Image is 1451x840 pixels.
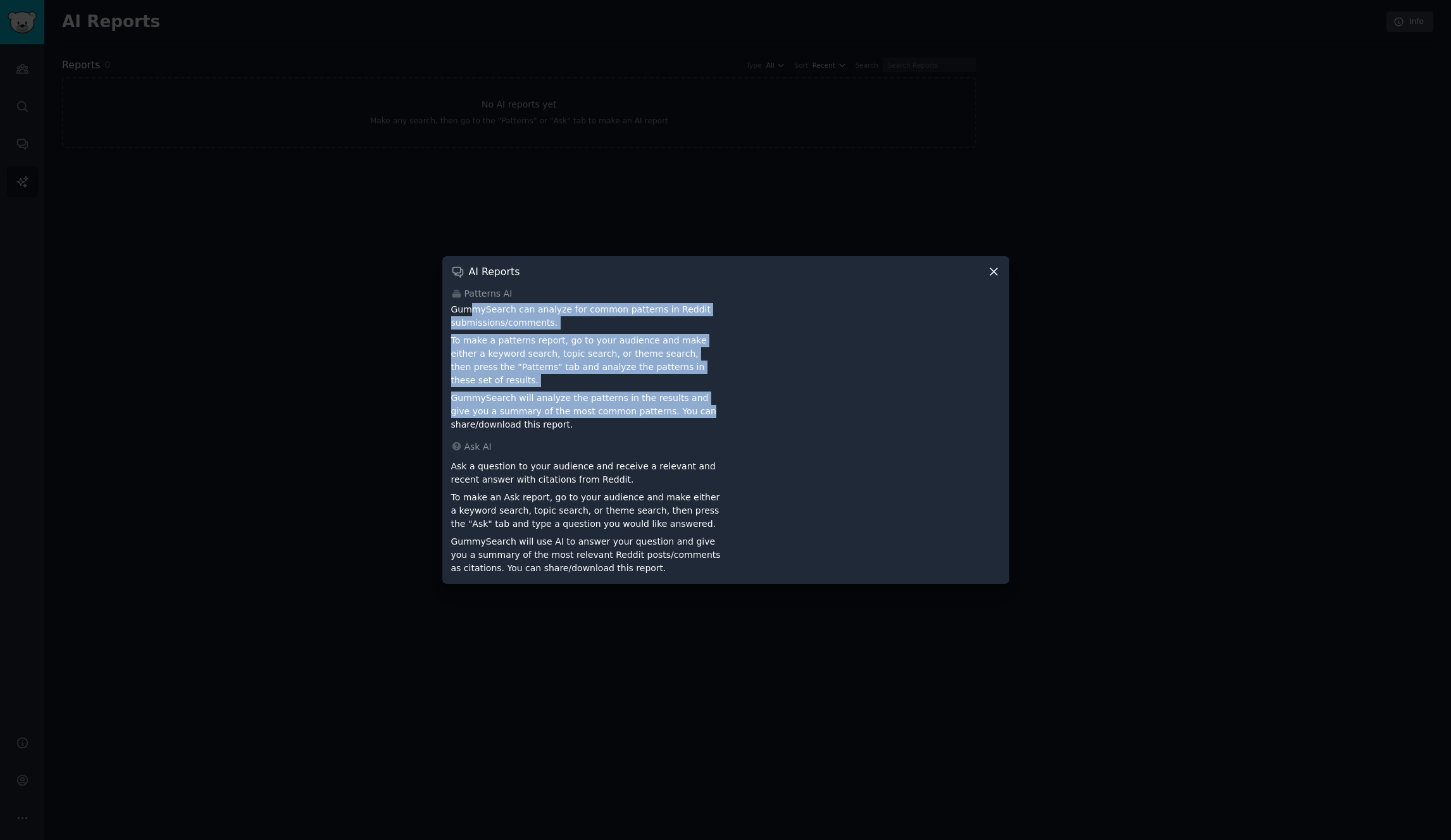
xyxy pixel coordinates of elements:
[730,303,1000,417] iframe: YouTube video player
[451,491,721,531] p: To make an Ask report, go to your audience and make either a keyword search, topic search, or the...
[451,334,721,387] p: To make a patterns report, go to your audience and make either a keyword search, topic search, or...
[451,460,721,486] p: Ask a question to your audience and receive a relevant and recent answer with citations from Reddit.
[451,440,1000,454] div: Ask AI
[451,287,1000,300] div: Patterns AI
[451,535,721,575] p: GummySearch will use AI to answer your question and give you a summary of the most relevant Reddi...
[451,303,721,330] p: GummySearch can analyze for common patterns in Reddit submissions/comments.
[451,392,721,431] p: GummySearch will analyze the patterns in the results and give you a summary of the most common pa...
[469,265,520,278] h3: AI Reports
